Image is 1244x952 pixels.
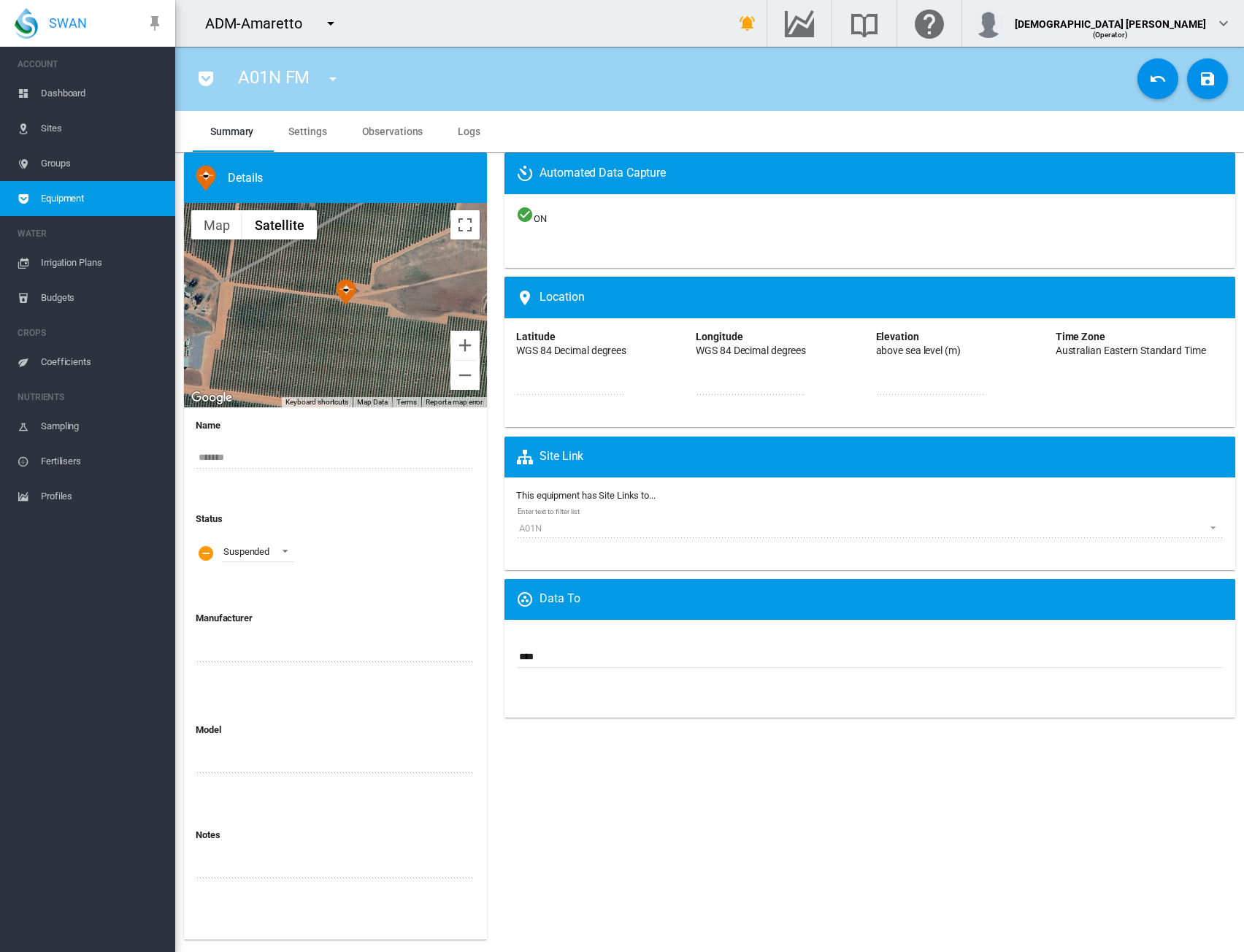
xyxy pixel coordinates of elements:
[516,206,1224,226] span: ON
[1187,58,1228,99] button: Save Changes
[1137,58,1178,99] button: Cancel Changes
[322,15,339,32] md-icon: icon-menu-down
[288,126,326,137] span: Settings
[210,126,253,137] span: Summary
[41,111,164,146] span: Sites
[191,210,242,239] button: Show street map
[876,345,961,359] div: above sea level (m)
[49,14,87,32] span: SWAN
[191,64,220,93] button: icon-pocket
[516,591,580,608] span: Data To
[739,15,756,32] md-icon: icon-bell-ring
[516,330,555,345] div: Latitude
[450,331,480,360] button: Zoom in
[18,385,164,409] span: NUTRIENTS
[516,165,666,183] span: Automated Data Capture
[516,591,540,608] md-icon: icon-google-circles-communities
[516,165,540,183] md-icon: icon-camera-timer
[41,479,164,514] span: Profiles
[197,70,215,88] md-icon: icon-pocket
[196,613,253,623] b: Manufacturer
[733,9,762,38] button: icon-bell-ring
[974,9,1003,38] img: profile.jpg
[196,165,487,191] div: Water Flow Meter
[1093,31,1128,39] span: (Operator)
[696,330,742,345] div: Longitude
[516,448,540,466] md-icon: icon-sitemap
[782,15,817,32] md-icon: Go to the Data Hub
[18,222,164,245] span: WATER
[847,15,882,32] md-icon: Search the knowledge base
[336,279,356,305] div: A01N FM
[196,513,222,524] b: Status
[196,829,220,840] b: Notes
[450,361,480,390] button: Zoom out
[196,724,221,735] b: Model
[1015,11,1206,26] div: [DEMOGRAPHIC_DATA] [PERSON_NAME]
[196,165,216,191] img: 9.svg
[242,210,317,239] button: Show satellite imagery
[41,444,164,479] span: Fertilisers
[357,397,388,407] button: Map Data
[1215,15,1232,32] md-icon: icon-chevron-down
[223,546,269,557] div: Suspended
[318,64,348,93] button: icon-menu-down
[238,67,310,88] span: A01N FM
[1056,345,1206,359] div: Australian Eastern Standard Time
[519,522,542,535] div: A01N
[426,398,483,406] a: Report a map error
[516,345,626,359] div: WGS 84 Decimal degrees
[285,397,348,407] button: Keyboard shortcuts
[324,70,342,88] md-icon: icon-menu-down
[516,448,583,466] span: Site Link
[196,420,220,431] b: Name
[516,289,584,307] span: Location
[41,409,164,444] span: Sampling
[18,321,164,345] span: CROPS
[15,8,38,39] img: SWAN-Landscape-Logo-Colour-drop.png
[1199,70,1216,88] md-icon: icon-content-save
[18,53,164,76] span: ACCOUNT
[205,13,315,34] div: ADM-Amaretto
[41,76,164,111] span: Dashboard
[396,398,417,406] a: Terms
[516,489,1224,502] label: This equipment has Site Links to...
[696,345,806,359] div: WGS 84 Decimal degrees
[41,245,164,280] span: Irrigation Plans
[516,289,540,307] md-icon: icon-map-marker
[188,388,236,407] a: Open this area in Google Maps (opens a new window)
[41,181,164,216] span: Equipment
[316,9,345,38] button: icon-menu-down
[1056,330,1105,345] div: Time Zone
[362,126,423,137] span: Observations
[41,146,164,181] span: Groups
[188,388,236,407] img: Google
[41,280,164,315] span: Budgets
[510,448,1235,466] div: A 'Site Link' will cause the equipment to appear on the Site Map and Site Equipment list
[197,544,215,562] i: Suspended
[450,210,480,239] button: Toggle fullscreen view
[1149,70,1167,88] md-icon: icon-undo
[876,330,919,345] div: Elevation
[458,126,480,137] span: Logs
[41,345,164,380] span: Coefficients
[912,15,947,32] md-icon: Click here for help
[518,517,1222,538] md-select: Enter text to filter list: A01N
[146,15,164,32] md-icon: icon-pin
